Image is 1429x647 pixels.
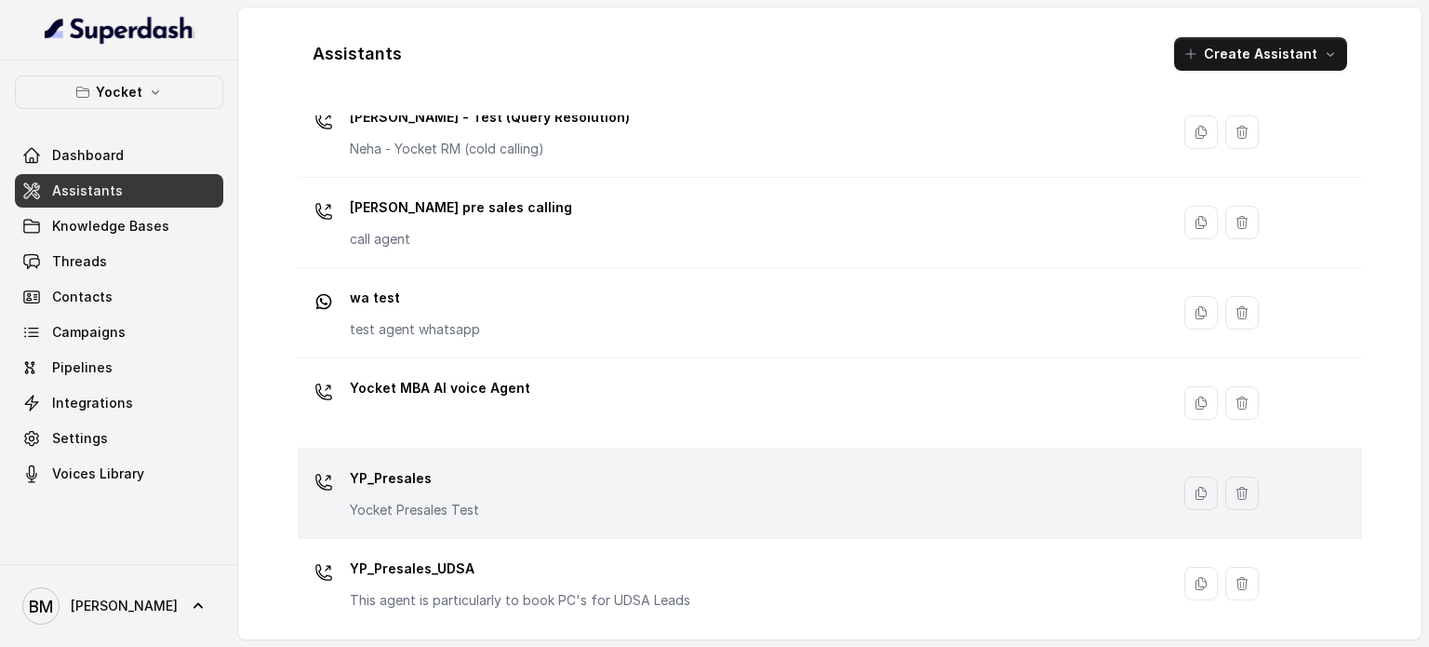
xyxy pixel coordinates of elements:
p: Yocket MBA AI voice Agent [350,373,530,403]
a: Settings [15,422,223,455]
a: Contacts [15,280,223,314]
button: Yocket [15,75,223,109]
p: [PERSON_NAME] - Test (Query Resolution) [350,102,630,132]
span: Campaigns [52,323,126,342]
a: Integrations [15,386,223,420]
a: Voices Library [15,457,223,491]
span: Contacts [52,288,113,306]
a: Assistants [15,174,223,208]
p: test agent whatsapp [350,320,480,339]
p: YP_Presales_UDSA [350,554,690,584]
p: wa test [350,283,480,313]
text: BM [29,597,53,616]
span: Assistants [52,182,123,200]
p: call agent [350,230,572,249]
span: Threads [52,252,107,271]
span: Knowledge Bases [52,217,169,236]
a: Threads [15,245,223,278]
p: This agent is particularly to book PC's for UDSA Leads [350,591,690,610]
span: Dashboard [52,146,124,165]
span: Settings [52,429,108,448]
img: light.svg [45,15,194,45]
a: [PERSON_NAME] [15,580,223,632]
a: Campaigns [15,316,223,349]
p: Yocket Presales Test [350,501,479,519]
p: [PERSON_NAME] pre sales calling [350,193,572,222]
button: Create Assistant [1174,37,1347,71]
span: Integrations [52,394,133,412]
p: YP_Presales [350,464,479,493]
span: Pipelines [52,358,113,377]
h1: Assistants [313,39,402,69]
span: [PERSON_NAME] [71,597,178,615]
span: Voices Library [52,465,144,483]
a: Pipelines [15,351,223,384]
a: Knowledge Bases [15,209,223,243]
p: Neha - Yocket RM (cold calling) [350,140,630,158]
a: Dashboard [15,139,223,172]
p: Yocket [96,81,142,103]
